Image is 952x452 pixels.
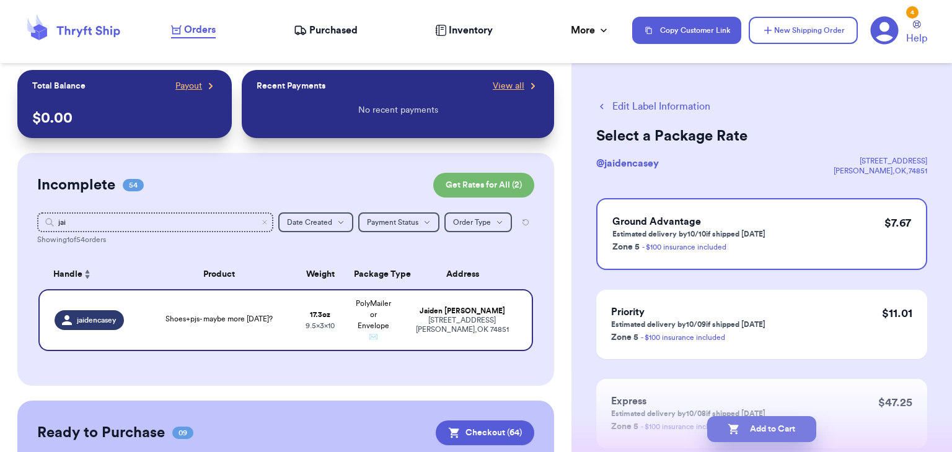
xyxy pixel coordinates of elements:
div: Showing 1 of 54 orders [37,235,534,245]
button: Copy Customer Link [632,17,741,44]
th: Weight [294,259,347,289]
h2: Incomplete [37,175,115,195]
button: Clear search [261,219,268,226]
span: Help [906,31,927,46]
button: Add to Cart [707,416,816,442]
a: Help [906,20,927,46]
button: Sort ascending [82,267,92,282]
span: Priority [611,307,645,317]
span: Purchased [309,23,358,38]
a: 4 [870,16,899,45]
span: @ jaidencasey [596,159,659,168]
span: Payout [175,80,202,92]
p: No recent payments [358,104,438,116]
th: Address [400,259,533,289]
span: Date Created [287,219,332,226]
a: Payout [175,80,217,92]
span: 9.5 x 3 x 10 [306,322,335,329]
span: 54 [123,179,144,191]
span: Orders [184,22,216,37]
span: Ground Advantage [612,217,701,227]
button: Reset all filters [517,212,534,232]
span: Shoes+pjs- maybe more [DATE]? [165,315,273,323]
p: $ 0.00 [32,108,218,128]
a: Orders [171,22,216,38]
th: Product [144,259,293,289]
span: PolyMailer or Envelope ✉️ [356,300,391,341]
button: New Shipping Order [749,17,858,44]
div: 4 [906,6,919,19]
button: Date Created [278,212,353,232]
span: Payment Status [367,219,418,226]
p: Estimated delivery by 10/10 if shipped [DATE] [612,229,765,239]
a: View all [493,80,539,92]
span: Inventory [449,23,493,38]
button: Payment Status [358,212,439,232]
div: Jaiden [PERSON_NAME] [407,306,517,316]
span: Express [611,396,646,406]
div: [STREET_ADDRESS] [PERSON_NAME] , OK 74851 [407,316,517,334]
input: Search [37,212,273,232]
button: Edit Label Information [596,99,710,114]
a: Inventory [435,23,493,38]
p: Total Balance [32,80,86,92]
p: Estimated delivery by 10/09 if shipped [DATE] [611,319,765,329]
span: Zone 5 [611,333,638,342]
span: View all [493,80,524,92]
p: $ 7.67 [884,214,911,232]
div: [STREET_ADDRESS] [834,156,927,166]
a: Purchased [294,23,358,38]
div: [PERSON_NAME] , OK , 74851 [834,166,927,176]
button: Order Type [444,212,512,232]
h2: Select a Package Rate [596,126,927,146]
a: - $100 insurance included [642,243,726,251]
button: Checkout (64) [436,420,534,445]
span: Zone 5 [612,243,640,251]
th: Package Type [346,259,400,289]
p: $ 47.25 [878,394,912,411]
span: 09 [172,427,193,439]
span: Order Type [453,219,491,226]
span: jaidencasey [77,315,117,325]
span: Handle [53,268,82,281]
strong: 17.3 oz [310,311,330,318]
h2: Ready to Purchase [37,423,165,443]
div: More [571,23,610,38]
a: - $100 insurance included [641,334,725,341]
button: Get Rates for All (2) [433,173,534,198]
p: $ 11.01 [882,305,912,322]
p: Recent Payments [257,80,325,92]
